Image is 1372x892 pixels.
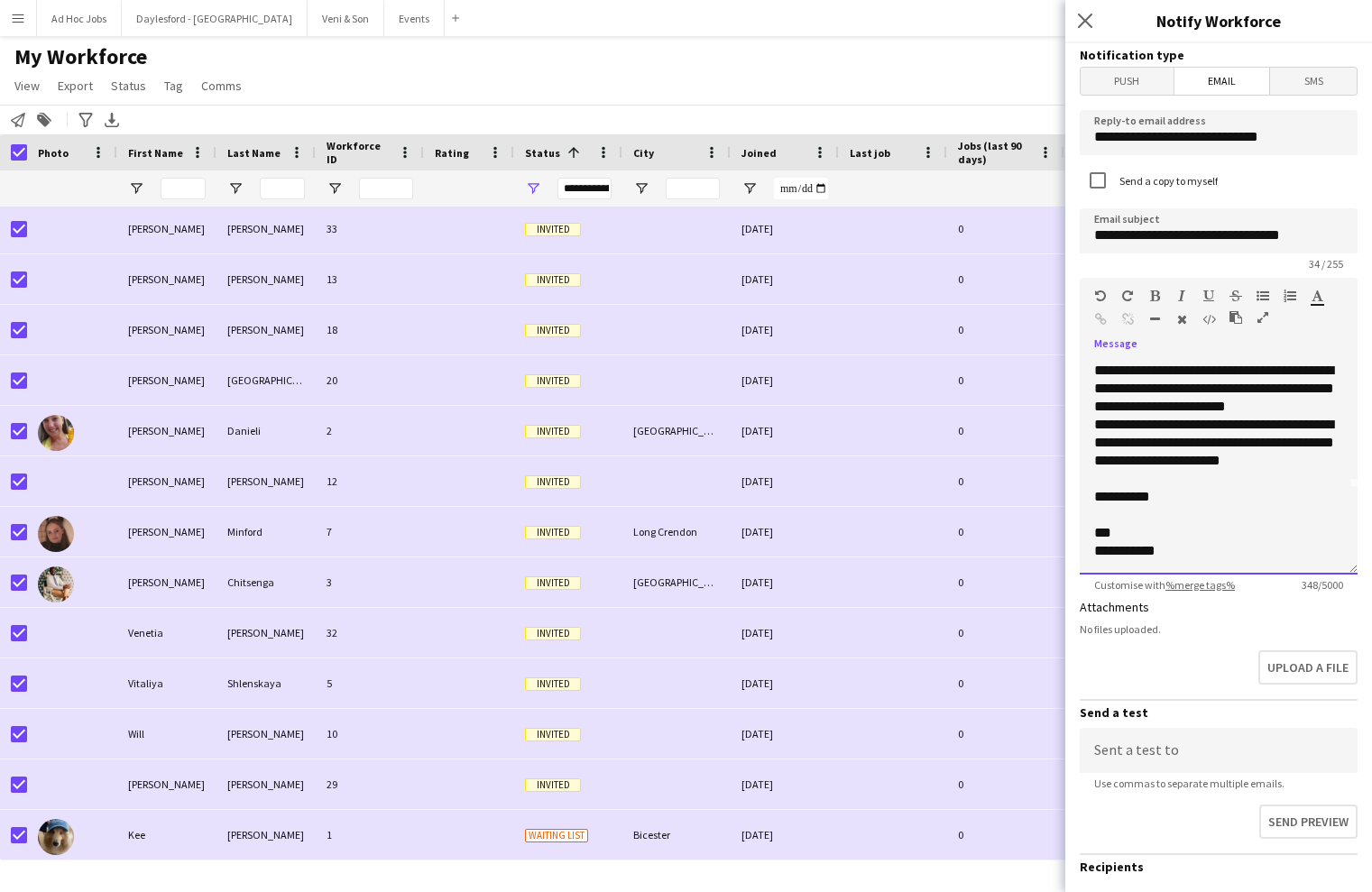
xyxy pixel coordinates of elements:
[316,305,424,354] div: 18
[316,810,424,860] div: 1
[117,709,216,759] div: Will
[51,74,100,97] a: Export
[1080,578,1249,592] span: Customise with
[161,178,206,199] input: First Name Filter Input
[201,78,242,94] span: Comms
[731,507,839,556] div: [DATE]
[111,78,146,94] span: Status
[1257,289,1269,303] button: Unordered List
[525,526,581,539] span: Invited
[1270,68,1357,95] span: SMS
[227,146,281,160] span: Last Name
[525,223,581,236] span: Invited
[308,1,384,36] button: Veni & Son
[1080,622,1358,636] div: No files uploaded.
[1081,68,1174,95] span: Push
[384,1,445,36] button: Events
[1294,257,1358,271] span: 34 / 255
[850,146,890,160] span: Last job
[117,456,216,506] div: [PERSON_NAME]
[316,406,424,455] div: 2
[117,254,216,304] div: [PERSON_NAME]
[1080,777,1299,790] span: Use commas to separate multiple emails.
[316,608,424,658] div: 32
[216,456,316,506] div: [PERSON_NAME]
[731,608,839,658] div: [DATE]
[947,608,1064,658] div: 0
[1202,289,1215,303] button: Underline
[1259,805,1358,839] button: Send preview
[435,146,469,160] span: Rating
[216,305,316,354] div: [PERSON_NAME]
[1148,289,1161,303] button: Bold
[316,507,424,556] div: 7
[216,254,316,304] div: [PERSON_NAME]
[731,810,839,860] div: [DATE]
[216,759,316,809] div: [PERSON_NAME]
[1174,68,1270,95] span: Email
[525,627,581,640] span: Invited
[947,709,1064,759] div: 0
[117,658,216,708] div: Vitaliya
[741,146,777,160] span: Joined
[216,406,316,455] div: Danieli
[128,146,183,160] span: First Name
[38,415,74,451] img: Ruth Danieli
[117,810,216,860] div: Kee
[1229,289,1242,303] button: Strikethrough
[117,557,216,607] div: [PERSON_NAME]
[75,109,97,131] app-action-btn: Advanced filters
[731,557,839,607] div: [DATE]
[731,759,839,809] div: [DATE]
[128,180,144,197] button: Open Filter Menu
[947,204,1064,253] div: 0
[1257,310,1269,325] button: Fullscreen
[1148,312,1161,326] button: Horizontal Line
[622,406,731,455] div: [GEOGRAPHIC_DATA]
[216,557,316,607] div: Chitsenga
[1175,312,1188,326] button: Clear Formatting
[38,516,74,552] img: Sophie Minford
[117,355,216,405] div: [PERSON_NAME]
[1284,289,1296,303] button: Ordered List
[947,810,1064,860] div: 0
[525,576,581,590] span: Invited
[622,507,731,556] div: Long Crendon
[1080,599,1149,615] label: Attachments
[633,146,654,160] span: City
[359,178,413,199] input: Workforce ID Filter Input
[525,778,581,792] span: Invited
[1175,289,1188,303] button: Italic
[117,204,216,253] div: [PERSON_NAME]
[525,728,581,741] span: Invited
[622,557,731,607] div: [GEOGRAPHIC_DATA]
[633,180,649,197] button: Open Filter Menu
[731,254,839,304] div: [DATE]
[947,557,1064,607] div: 0
[117,759,216,809] div: [PERSON_NAME]
[731,204,839,253] div: [DATE]
[666,178,720,199] input: City Filter Input
[216,608,316,658] div: [PERSON_NAME]
[216,355,316,405] div: [GEOGRAPHIC_DATA]
[122,1,308,36] button: Daylesford - [GEOGRAPHIC_DATA]
[194,74,249,97] a: Comms
[216,507,316,556] div: Minford
[947,355,1064,405] div: 0
[316,658,424,708] div: 5
[1116,174,1218,188] label: Send a copy to myself
[14,43,147,70] span: My Workforce
[216,204,316,253] div: [PERSON_NAME]
[1080,47,1358,63] h3: Notification type
[525,829,588,842] span: Waiting list
[1080,859,1358,875] h3: Recipients
[731,658,839,708] div: [DATE]
[1202,312,1215,326] button: HTML Code
[14,78,40,94] span: View
[117,507,216,556] div: [PERSON_NAME]
[101,109,123,131] app-action-btn: Export XLSX
[327,180,343,197] button: Open Filter Menu
[37,1,122,36] button: Ad Hoc Jobs
[117,305,216,354] div: [PERSON_NAME]
[1094,289,1107,303] button: Undo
